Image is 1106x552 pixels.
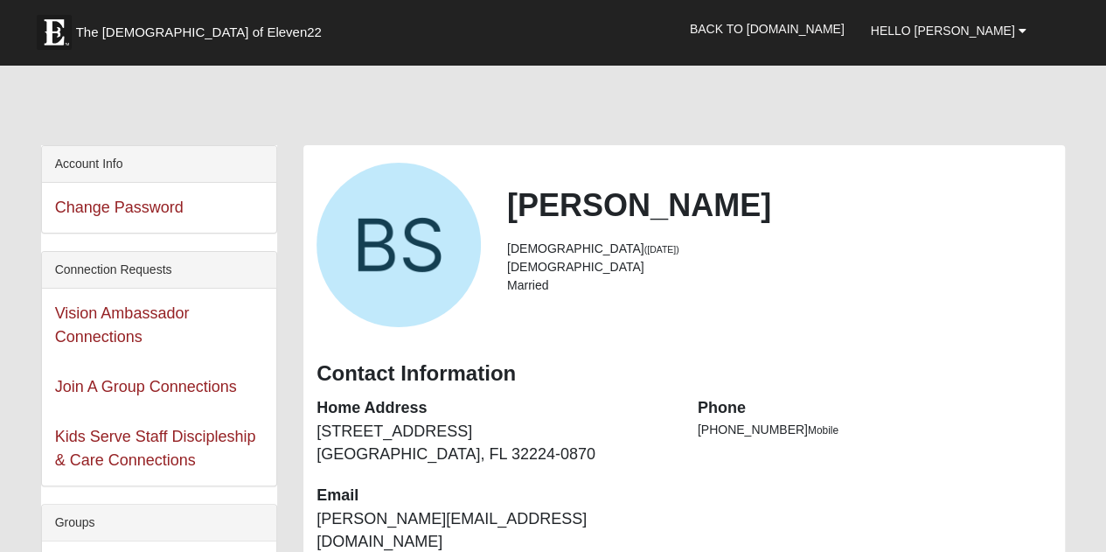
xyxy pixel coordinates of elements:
div: Groups [42,505,276,542]
dt: Home Address [316,397,671,420]
a: The [DEMOGRAPHIC_DATA] of Eleven22 [28,6,378,50]
span: Mobile [808,424,838,437]
h2: [PERSON_NAME] [507,186,1052,224]
dd: [STREET_ADDRESS] [GEOGRAPHIC_DATA], FL 32224-0870 [316,421,671,465]
img: Eleven22 logo [37,15,72,50]
li: [DEMOGRAPHIC_DATA] [507,240,1052,258]
span: Hello [PERSON_NAME] [871,24,1015,38]
small: ([DATE]) [644,244,679,255]
a: View Fullsize Photo [316,163,481,327]
a: Hello [PERSON_NAME] [858,9,1040,52]
div: Account Info [42,146,276,183]
div: Connection Requests [42,252,276,289]
a: Vision Ambassador Connections [55,304,190,346]
li: [DEMOGRAPHIC_DATA] [507,258,1052,276]
li: [PHONE_NUMBER] [698,421,1053,439]
a: Kids Serve Staff Discipleship & Care Connections [55,428,256,469]
dt: Phone [698,397,1053,420]
a: Change Password [55,199,184,216]
span: The [DEMOGRAPHIC_DATA] of Eleven22 [76,24,322,41]
dt: Email [316,485,671,507]
a: Back to [DOMAIN_NAME] [677,7,858,51]
a: Join A Group Connections [55,378,237,395]
h3: Contact Information [316,361,1052,387]
li: Married [507,276,1052,295]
